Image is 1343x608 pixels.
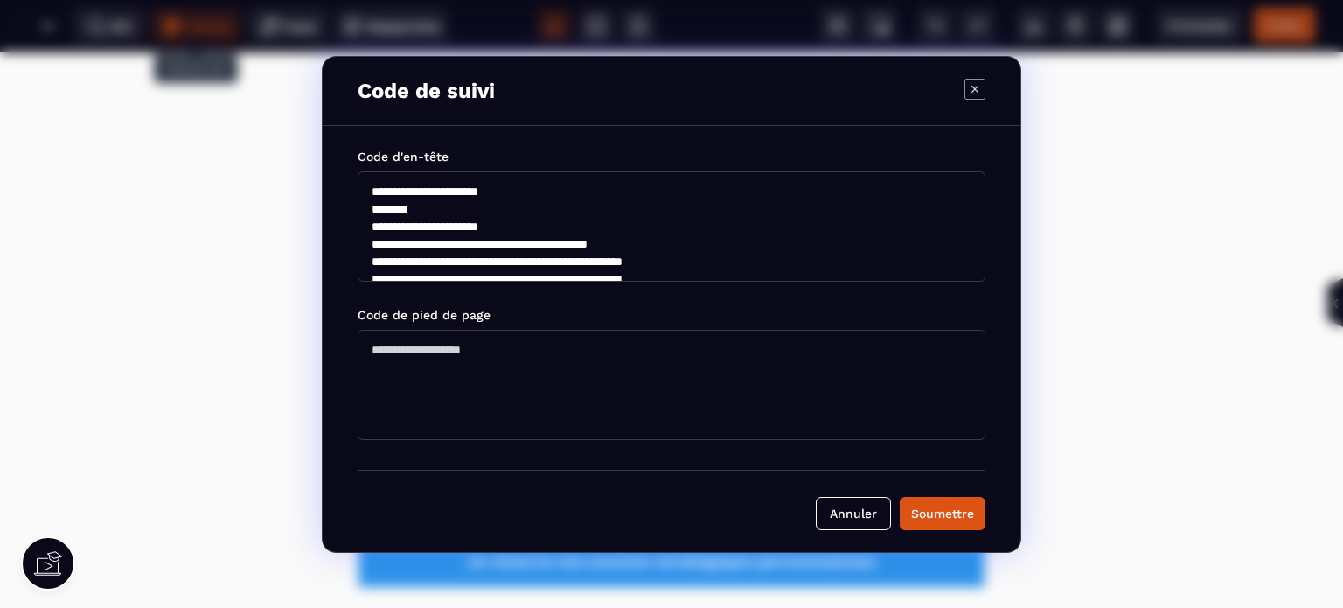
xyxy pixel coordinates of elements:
[900,497,985,530] button: Soumettre
[358,150,449,164] label: Code d'en-tête
[358,308,491,322] label: Code de pied de page
[911,505,974,522] div: Soumettre
[816,497,891,530] button: Annuler
[342,84,1001,455] div: Wistia Video
[358,481,985,535] button: Je réserve ma session stratégique personnalisée
[358,79,495,103] p: Code de suivi
[181,13,1163,58] h1: 20 mn de vidéo comme promis, pour y voir clair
